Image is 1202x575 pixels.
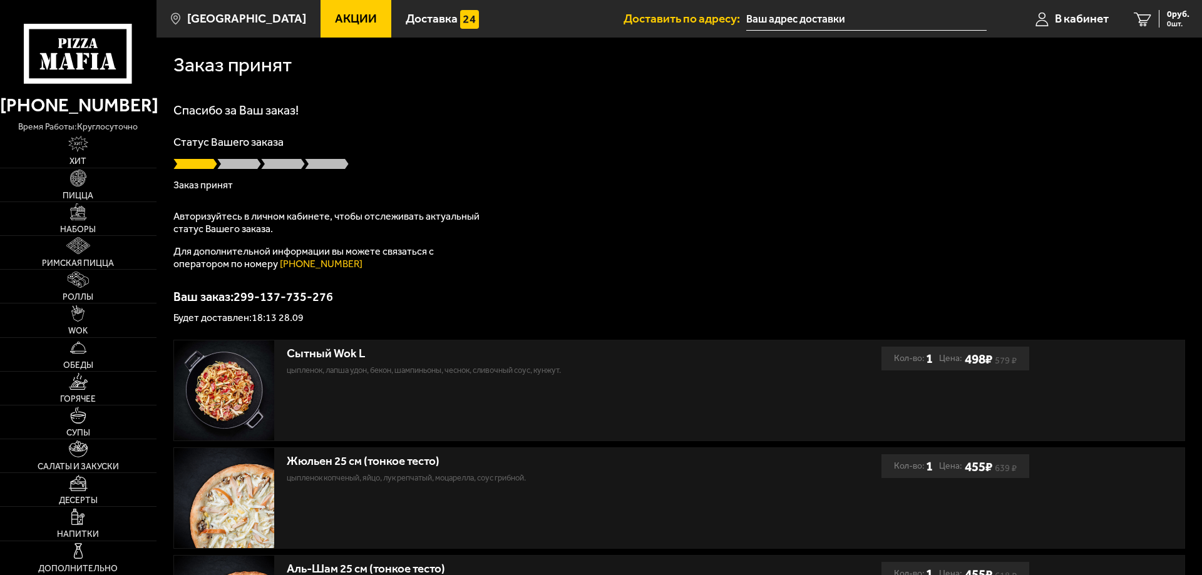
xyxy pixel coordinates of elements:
[173,290,1185,303] p: Ваш заказ: 299-137-735-276
[66,429,90,437] span: Супы
[173,313,1185,323] p: Будет доставлен: 18:13 28.09
[287,364,761,377] p: цыпленок, лапша удон, бекон, шампиньоны, чеснок, сливочный соус, кунжут.
[926,454,933,478] b: 1
[63,293,93,302] span: Роллы
[187,13,306,24] span: [GEOGRAPHIC_DATA]
[42,259,114,268] span: Римская пицца
[60,225,96,234] span: Наборы
[280,258,362,270] a: [PHONE_NUMBER]
[335,13,377,24] span: Акции
[38,462,119,471] span: Салаты и закуски
[746,8,987,31] input: Ваш адрес доставки
[624,13,746,24] span: Доставить по адресу:
[995,357,1017,364] s: 579 ₽
[69,157,86,166] span: Хит
[1167,10,1189,19] span: 0 руб.
[173,54,292,74] h1: Заказ принят
[995,465,1017,472] s: 639 ₽
[63,191,93,200] span: Пицца
[173,104,1185,116] h1: Спасибо за Ваш заказ!
[939,347,962,370] span: Цена:
[287,472,761,484] p: цыпленок копченый, яйцо, лук репчатый, моцарелла, соус грибной.
[68,327,88,335] span: WOK
[939,454,962,478] span: Цена:
[406,13,458,24] span: Доставка
[965,459,992,474] b: 455 ₽
[173,245,486,270] p: Для дополнительной информации вы можете связаться с оператором по номеру
[894,347,933,370] div: Кол-во:
[1055,13,1109,24] span: В кабинет
[746,8,987,31] span: Гжатская улица, 22к3, подъезд 7
[926,347,933,370] b: 1
[1167,20,1189,28] span: 0 шт.
[287,454,761,469] div: Жюльен 25 см (тонкое тесто)
[38,564,118,573] span: Дополнительно
[59,496,98,505] span: Десерты
[894,454,933,478] div: Кол-во:
[965,351,992,367] b: 498 ₽
[287,347,761,361] div: Сытный Wok L
[63,361,93,370] span: Обеды
[173,210,486,235] p: Авторизуйтесь в личном кабинете, чтобы отслеживать актуальный статус Вашего заказа.
[173,136,1185,148] p: Статус Вашего заказа
[60,395,96,404] span: Горячее
[460,10,479,29] img: 15daf4d41897b9f0e9f617042186c801.svg
[173,180,1185,190] p: Заказ принят
[57,530,99,539] span: Напитки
